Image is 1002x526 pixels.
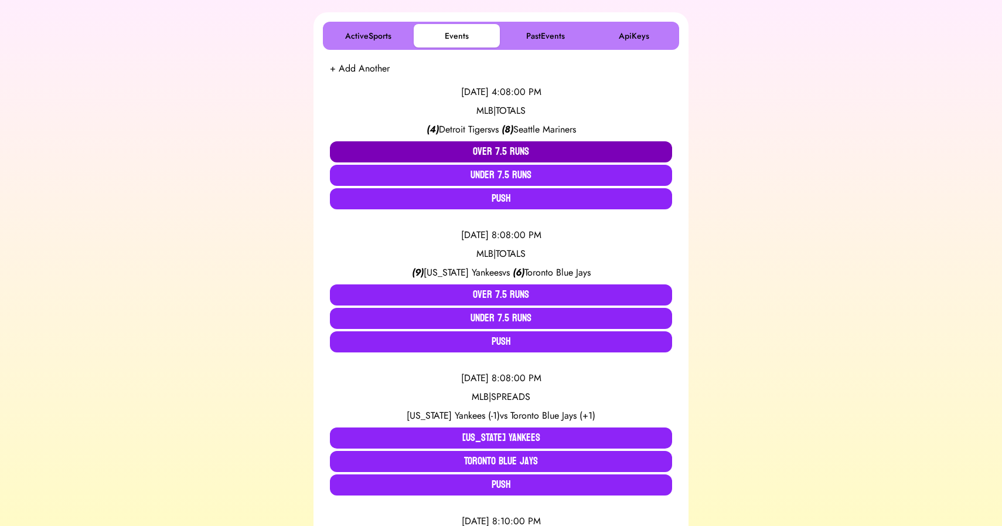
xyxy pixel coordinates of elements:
[591,24,677,47] button: ApiKeys
[330,247,672,261] div: MLB | TOTALS
[330,228,672,242] div: [DATE] 8:08:00 PM
[330,104,672,118] div: MLB | TOTALS
[502,123,513,136] span: ( 8 )
[330,331,672,352] button: Push
[330,371,672,385] div: [DATE] 8:08:00 PM
[524,266,591,279] span: Toronto Blue Jays
[330,266,672,280] div: vs
[325,24,411,47] button: ActiveSports
[424,266,502,279] span: [US_STATE] Yankees
[513,266,524,279] span: ( 6 )
[330,62,390,76] button: + Add Another
[407,409,500,422] span: [US_STATE] Yankees (-1)
[330,165,672,186] button: Under 7.5 Runs
[330,141,672,162] button: Over 7.5 Runs
[330,188,672,209] button: Push
[330,427,672,449] button: [US_STATE] Yankees
[330,308,672,329] button: Under 7.5 Runs
[330,123,672,137] div: vs
[330,409,672,423] div: vs
[330,85,672,99] div: [DATE] 4:08:00 PM
[502,24,588,47] button: PastEvents
[427,123,439,136] span: ( 4 )
[330,474,672,496] button: Push
[330,284,672,306] button: Over 7.5 Runs
[414,24,500,47] button: Events
[412,266,424,279] span: ( 9 )
[330,390,672,404] div: MLB | SPREADS
[513,123,576,136] span: Seattle Mariners
[439,123,491,136] span: Detroit Tigers
[330,451,672,472] button: Toronto Blue Jays
[510,409,595,422] span: Toronto Blue Jays (+1)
